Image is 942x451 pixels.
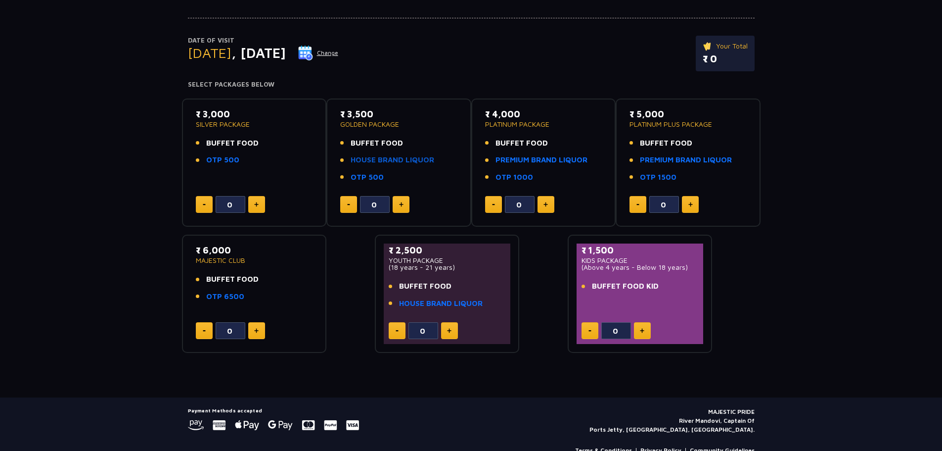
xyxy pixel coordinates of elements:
img: minus [347,204,350,205]
span: , [DATE] [231,45,286,61]
p: Your Total [703,41,748,51]
a: OTP 1500 [640,172,676,183]
p: ₹ 5,000 [629,107,747,121]
p: SILVER PACKAGE [196,121,313,128]
img: minus [588,330,591,332]
span: BUFFET FOOD [640,138,692,149]
p: KIDS PACKAGE [582,257,699,264]
p: ₹ 1,500 [582,244,699,257]
p: ₹ 6,000 [196,244,313,257]
p: (Above 4 years - Below 18 years) [582,264,699,271]
span: BUFFET FOOD [399,281,451,292]
p: ₹ 3,000 [196,107,313,121]
img: plus [688,202,693,207]
p: PLATINUM PLUS PACKAGE [629,121,747,128]
a: OTP 6500 [206,291,244,302]
img: minus [636,204,639,205]
a: OTP 500 [351,172,384,183]
img: plus [399,202,404,207]
p: MAJESTIC CLUB [196,257,313,264]
p: MAJESTIC PRIDE River Mandovi, Captain Of Ports Jetty, [GEOGRAPHIC_DATA], [GEOGRAPHIC_DATA]. [589,407,755,434]
img: plus [543,202,548,207]
a: HOUSE BRAND LIQUOR [399,298,483,309]
button: Change [298,45,339,61]
p: Date of Visit [188,36,339,46]
a: OTP 500 [206,154,239,166]
h5: Payment Methods accepted [188,407,359,413]
p: ₹ 4,000 [485,107,602,121]
img: minus [492,204,495,205]
p: YOUTH PACKAGE [389,257,506,264]
h4: Select Packages Below [188,81,755,89]
img: plus [254,202,259,207]
span: BUFFET FOOD [351,138,403,149]
p: ₹ 2,500 [389,244,506,257]
img: minus [203,330,206,332]
p: ₹ 0 [703,51,748,66]
span: BUFFET FOOD [206,274,259,285]
span: BUFFET FOOD [495,138,548,149]
p: GOLDEN PACKAGE [340,121,457,128]
span: BUFFET FOOD [206,138,259,149]
a: HOUSE BRAND LIQUOR [351,154,434,166]
img: minus [203,204,206,205]
p: (18 years - 21 years) [389,264,506,271]
img: plus [254,328,259,333]
span: BUFFET FOOD KID [592,281,659,292]
a: PREMIUM BRAND LIQUOR [640,154,732,166]
p: ₹ 3,500 [340,107,457,121]
a: OTP 1000 [495,172,533,183]
img: ticket [703,41,713,51]
span: [DATE] [188,45,231,61]
a: PREMIUM BRAND LIQUOR [495,154,587,166]
img: plus [640,328,644,333]
img: plus [447,328,451,333]
p: PLATINUM PACKAGE [485,121,602,128]
img: minus [396,330,399,332]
